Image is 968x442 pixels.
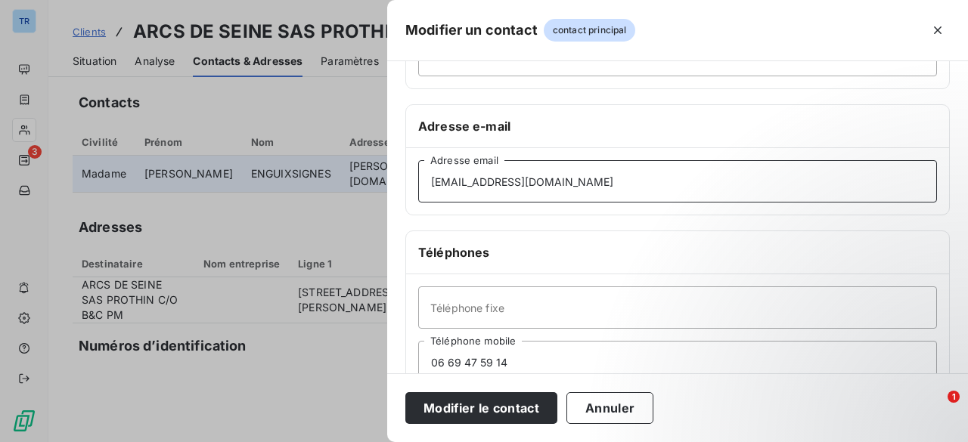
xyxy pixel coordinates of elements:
[418,286,937,329] input: placeholder
[418,341,937,383] input: placeholder
[948,391,960,403] span: 1
[405,392,557,424] button: Modifier le contact
[665,295,968,401] iframe: Intercom notifications message
[544,19,636,42] span: contact principal
[405,20,538,41] h5: Modifier un contact
[566,392,653,424] button: Annuler
[418,117,937,135] h6: Adresse e-mail
[418,160,937,202] input: placeholder
[917,391,953,427] iframe: Intercom live chat
[418,243,937,261] h6: Téléphones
